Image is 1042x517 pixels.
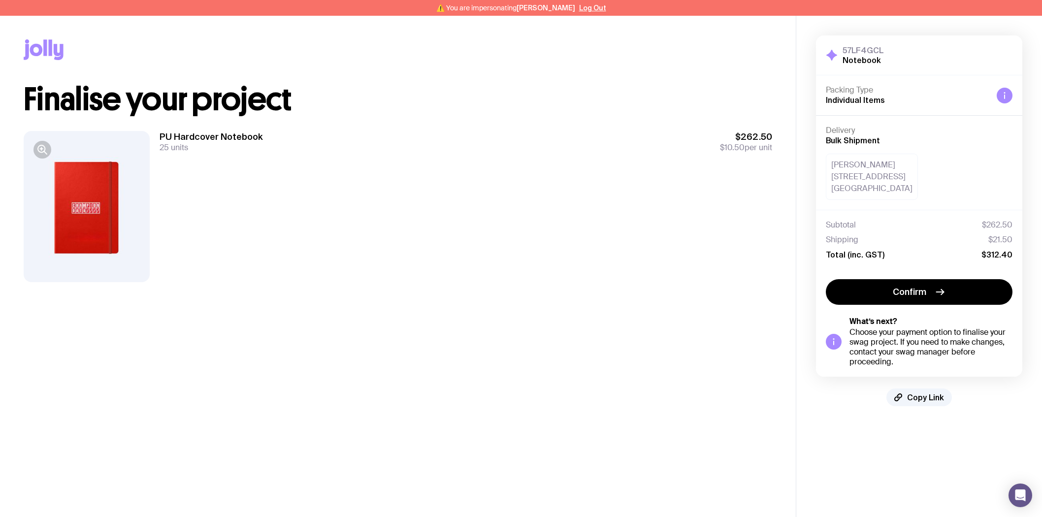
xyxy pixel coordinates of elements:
span: $262.50 [720,131,772,143]
span: Individual Items [826,96,885,104]
button: Log Out [579,4,606,12]
h3: PU Hardcover Notebook [160,131,263,143]
span: per unit [720,143,772,153]
span: Total (inc. GST) [826,250,884,259]
span: 25 units [160,142,188,153]
h4: Delivery [826,126,1012,135]
button: Confirm [826,279,1012,305]
span: [PERSON_NAME] [517,4,575,12]
span: ⚠️ You are impersonating [436,4,575,12]
span: Bulk Shipment [826,136,880,145]
h1: Finalise your project [24,84,772,115]
span: $262.50 [982,220,1012,230]
button: Copy Link [886,388,952,406]
span: $312.40 [981,250,1012,259]
h4: Packing Type [826,85,989,95]
span: Confirm [893,286,926,298]
h3: 57LF4GCL [843,45,883,55]
span: $21.50 [988,235,1012,245]
h5: What’s next? [849,317,1012,326]
h2: Notebook [843,55,883,65]
span: Shipping [826,235,858,245]
div: [PERSON_NAME] [STREET_ADDRESS] [GEOGRAPHIC_DATA] [826,154,918,200]
span: Subtotal [826,220,856,230]
div: Choose your payment option to finalise your swag project. If you need to make changes, contact yo... [849,327,1012,367]
span: $10.50 [720,142,745,153]
span: Copy Link [907,392,944,402]
div: Open Intercom Messenger [1009,484,1032,507]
